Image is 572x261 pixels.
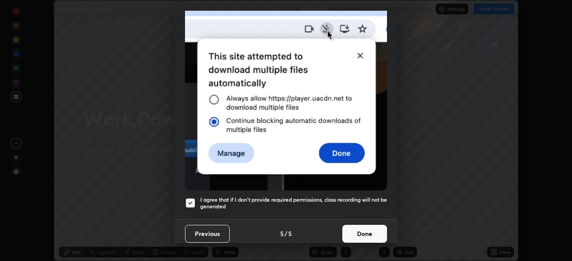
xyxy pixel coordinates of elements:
h5: I agree that if I don't provide required permissions, class recording will not be generated [200,196,387,210]
h4: / [285,229,287,238]
button: Done [342,225,387,243]
h4: 5 [288,229,292,238]
h4: 5 [280,229,284,238]
button: Previous [185,225,230,243]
